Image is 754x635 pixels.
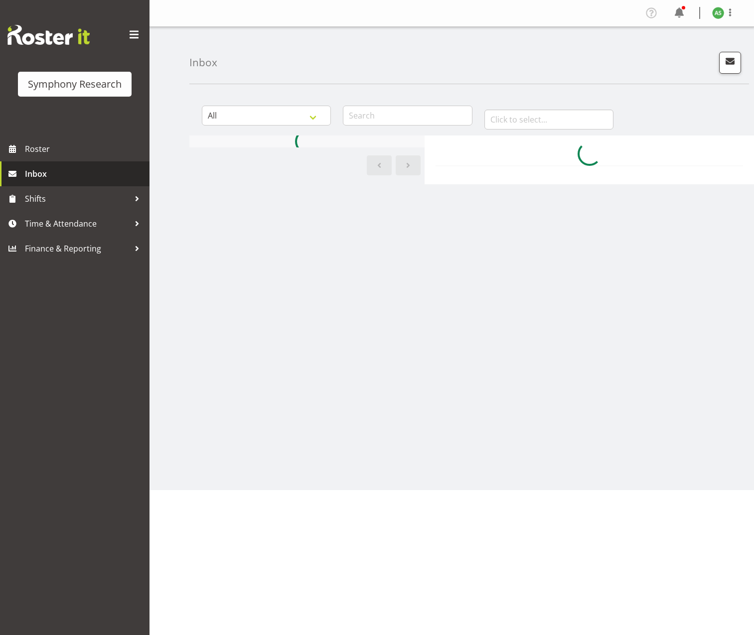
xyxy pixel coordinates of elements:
img: ange-steiger11422.jpg [712,7,724,19]
span: Inbox [25,166,145,181]
div: Symphony Research [28,77,122,92]
img: Rosterit website logo [7,25,90,45]
span: Shifts [25,191,130,206]
input: Click to select... [484,110,613,129]
a: Previous page [367,155,392,175]
span: Finance & Reporting [25,241,130,256]
h4: Inbox [189,57,217,68]
a: Next page [396,155,421,175]
span: Roster [25,141,145,156]
span: Time & Attendance [25,216,130,231]
input: Search [343,106,472,126]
